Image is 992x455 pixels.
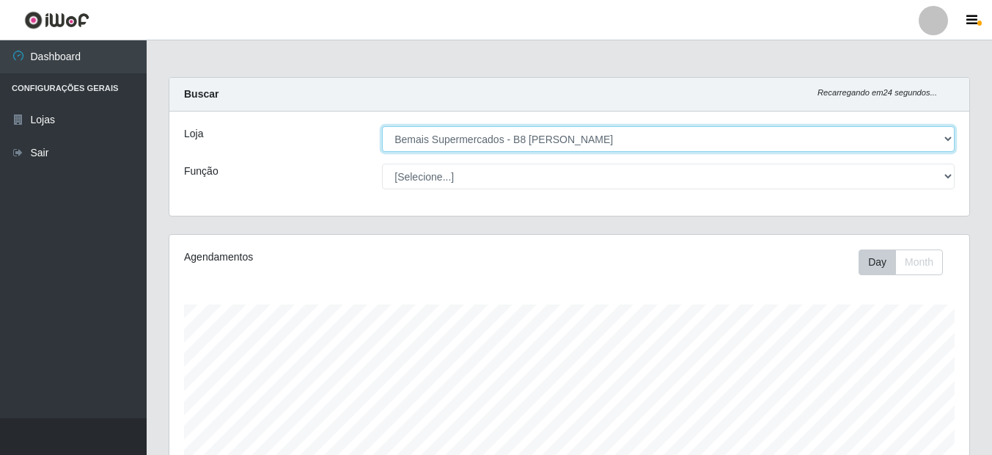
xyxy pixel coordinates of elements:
[818,88,937,97] i: Recarregando em 24 segundos...
[859,250,896,275] button: Day
[859,250,955,275] div: Toolbar with button groups
[895,250,943,275] button: Month
[184,126,203,142] label: Loja
[184,250,492,265] div: Agendamentos
[184,88,218,100] strong: Buscar
[184,164,218,179] label: Função
[859,250,943,275] div: First group
[24,11,89,29] img: CoreUI Logo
